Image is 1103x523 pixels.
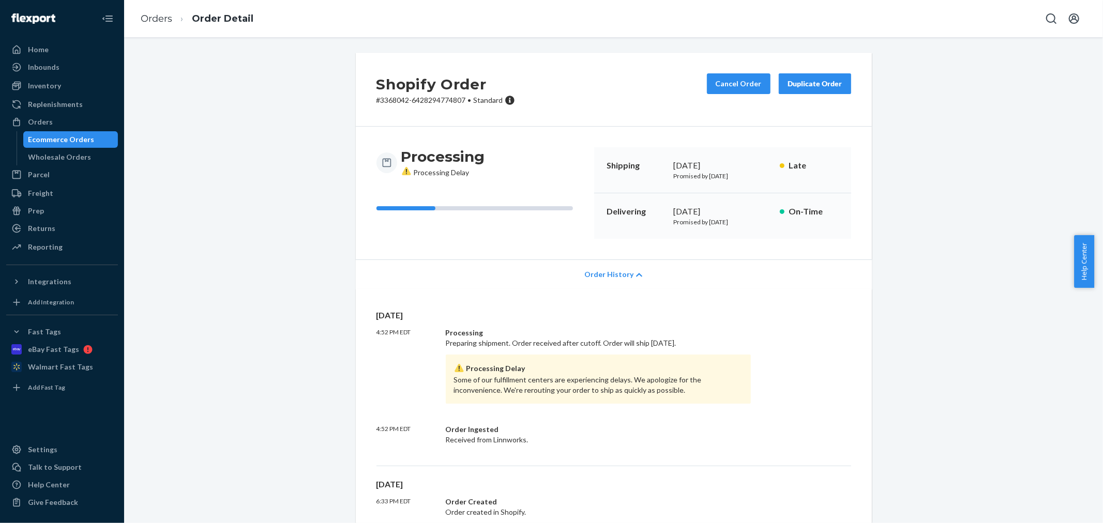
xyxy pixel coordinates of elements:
[6,341,118,358] a: eBay Fast Tags
[376,497,437,517] p: 6:33 PM EDT
[468,96,472,104] span: •
[6,294,118,311] a: Add Integration
[28,480,70,490] div: Help Center
[6,220,118,237] a: Returns
[6,41,118,58] a: Home
[28,362,93,372] div: Walmart Fast Tags
[6,441,118,458] a: Settings
[376,310,851,321] p: [DATE]
[192,13,253,24] a: Order Detail
[446,424,751,445] div: Received from Linnworks.
[28,134,95,145] div: Ecommerce Orders
[707,73,770,94] button: Cancel Order
[6,324,118,340] button: Fast Tags
[6,494,118,511] button: Give Feedback
[6,114,118,130] a: Orders
[28,188,53,198] div: Freight
[607,160,666,172] p: Shipping
[376,73,515,95] h2: Shopify Order
[6,459,118,475] a: Talk to Support
[6,203,118,219] a: Prep
[446,424,751,435] div: Order Ingested
[6,59,118,75] a: Inbounds
[28,276,71,287] div: Integrations
[141,13,172,24] a: Orders
[28,327,61,337] div: Fast Tags
[674,206,772,218] div: [DATE]
[97,8,118,29] button: Close Navigation
[28,444,57,455] div: Settings
[28,44,49,55] div: Home
[454,363,743,375] div: Processing Delay
[11,13,55,24] img: Flexport logo
[28,462,82,472] div: Talk to Support
[6,379,118,396] a: Add Fast Tag
[788,79,842,89] div: Duplicate Order
[1074,235,1094,288] button: Help Center
[789,160,839,172] p: Late
[28,223,55,234] div: Returns
[789,206,839,218] p: On-Time
[674,172,772,180] p: Promised by [DATE]
[6,96,118,113] a: Replenishments
[28,383,65,392] div: Add Fast Tag
[6,273,118,290] button: Integrations
[607,206,666,218] p: Delivering
[28,206,44,216] div: Prep
[446,328,751,404] div: Preparing shipment. Order received after cutoff. Order will ship [DATE].
[446,497,751,517] div: Order created in Shopify.
[6,359,118,375] a: Walmart Fast Tags
[674,160,772,172] div: [DATE]
[446,328,751,338] div: Processing
[1041,8,1062,29] button: Open Search Box
[401,168,470,177] span: Processing Delay
[28,242,63,252] div: Reporting
[446,355,751,404] div: Some of our fulfillment centers are experiencing delays. We apologize for the inconvenience. We'r...
[28,81,61,91] div: Inventory
[28,99,83,110] div: Replenishments
[23,149,118,165] a: Wholesale Orders
[674,218,772,226] p: Promised by [DATE]
[28,344,79,355] div: eBay Fast Tags
[376,424,437,445] p: 4:52 PM EDT
[6,78,118,94] a: Inventory
[6,476,118,493] a: Help Center
[6,166,118,183] a: Parcel
[446,497,751,507] div: Order Created
[376,95,515,105] p: # 3368042-6428294774807
[376,479,851,490] p: [DATE]
[132,4,262,34] ol: breadcrumbs
[376,328,437,404] p: 4:52 PM EDT
[584,269,633,280] span: Order History
[6,239,118,255] a: Reporting
[474,96,503,104] span: Standard
[23,131,118,148] a: Ecommerce Orders
[779,73,851,94] button: Duplicate Order
[28,170,50,180] div: Parcel
[28,152,92,162] div: Wholesale Orders
[401,147,485,166] h3: Processing
[28,497,78,507] div: Give Feedback
[28,117,53,127] div: Orders
[6,185,118,202] a: Freight
[28,62,59,72] div: Inbounds
[1064,8,1084,29] button: Open account menu
[28,298,74,306] div: Add Integration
